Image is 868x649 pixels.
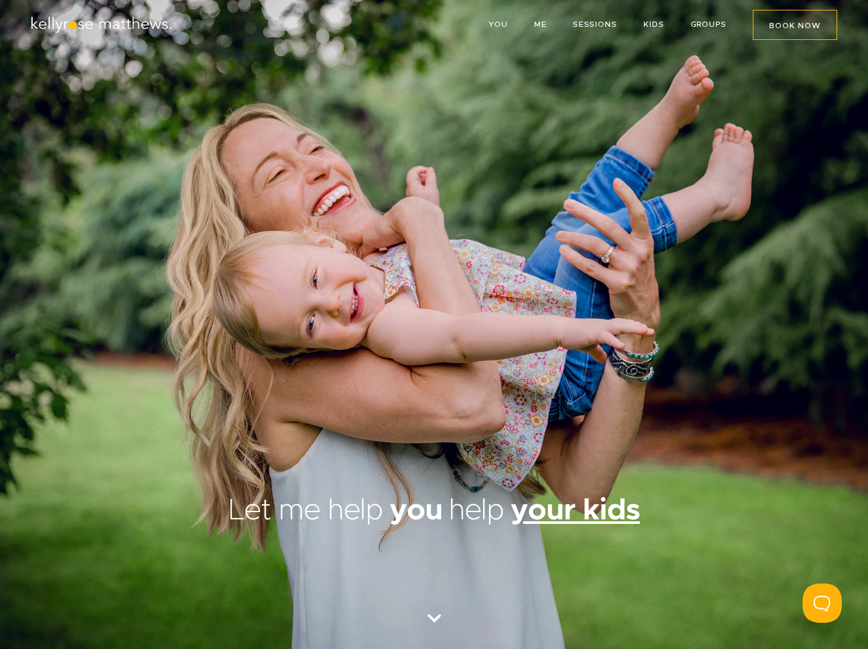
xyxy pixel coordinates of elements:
[29,24,173,36] a: Kellyrose Matthews logo
[449,496,504,525] span: help
[511,496,640,525] u: your kids
[534,20,547,28] a: ME
[769,22,821,29] span: BOOK NOW
[691,20,727,28] a: GROUPS
[803,584,842,623] iframe: Toggle Customer Support
[643,20,664,28] span: KIDS
[228,496,383,525] span: Let me help
[488,20,508,28] a: YOU
[29,16,173,34] img: Kellyrose Matthews logo
[753,10,837,40] a: BOOK NOW
[389,496,443,525] span: you
[573,20,617,28] a: SESSIONS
